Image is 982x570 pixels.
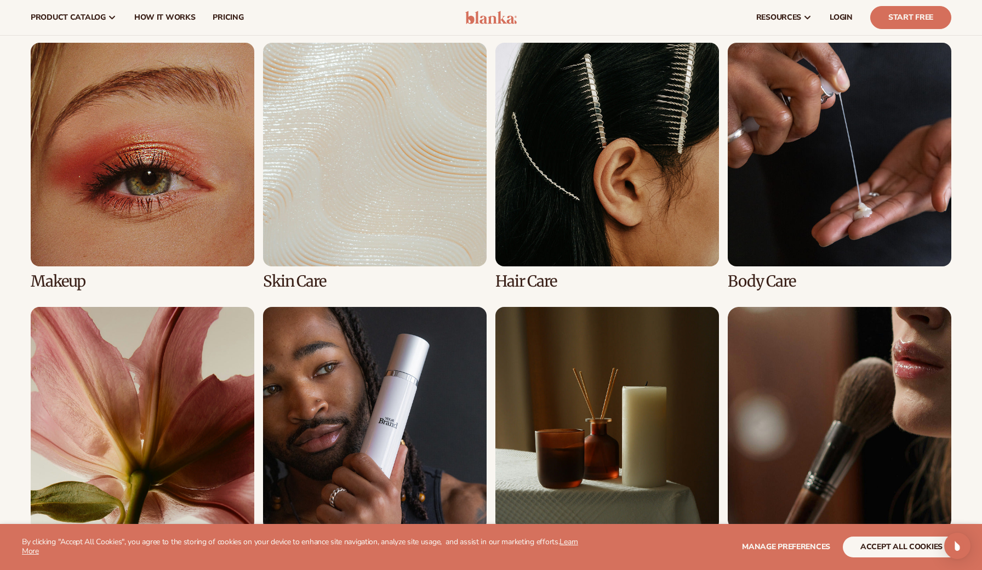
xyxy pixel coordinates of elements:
div: 1 / 8 [31,43,254,290]
span: product catalog [31,13,106,22]
div: 2 / 8 [263,43,487,290]
p: By clicking "Accept All Cookies", you agree to the storing of cookies on your device to enhance s... [22,538,595,556]
div: 3 / 8 [495,43,719,290]
h3: Hair Care [495,273,719,290]
h3: Makeup [31,273,254,290]
span: resources [756,13,801,22]
button: accept all cookies [843,537,960,557]
span: LOGIN [830,13,853,22]
h3: Skin Care [263,273,487,290]
span: pricing [213,13,243,22]
span: Manage preferences [742,541,830,552]
div: 4 / 8 [728,43,951,290]
div: 7 / 8 [495,307,719,554]
div: 8 / 8 [728,307,951,554]
img: logo [465,11,517,24]
div: Open Intercom Messenger [944,533,970,559]
div: 6 / 8 [263,307,487,554]
a: Learn More [22,537,578,556]
a: Start Free [870,6,951,29]
h3: Body Care [728,273,951,290]
div: 5 / 8 [31,307,254,554]
span: How It Works [134,13,196,22]
button: Manage preferences [742,537,830,557]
